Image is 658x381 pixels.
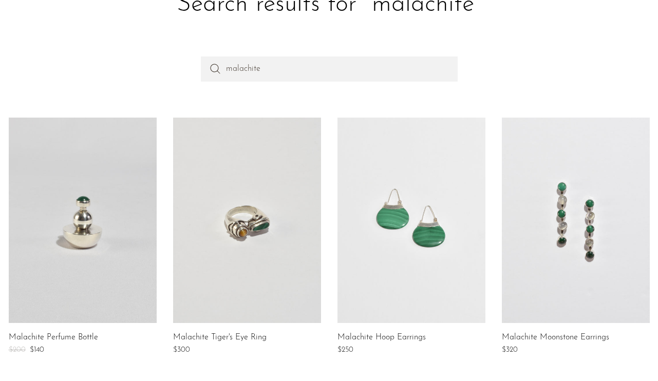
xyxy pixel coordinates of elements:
[173,346,190,354] span: $300
[502,333,609,342] a: Malachite Moonstone Earrings
[337,346,353,354] span: $250
[502,346,518,354] span: $320
[30,346,44,354] span: $140
[173,333,267,342] a: Malachite Tiger's Eye Ring
[337,333,426,342] a: Malachite Hoop Earrings
[9,346,26,354] span: $200
[201,56,458,81] input: Perform a search
[9,333,98,342] a: Malachite Perfume Bottle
